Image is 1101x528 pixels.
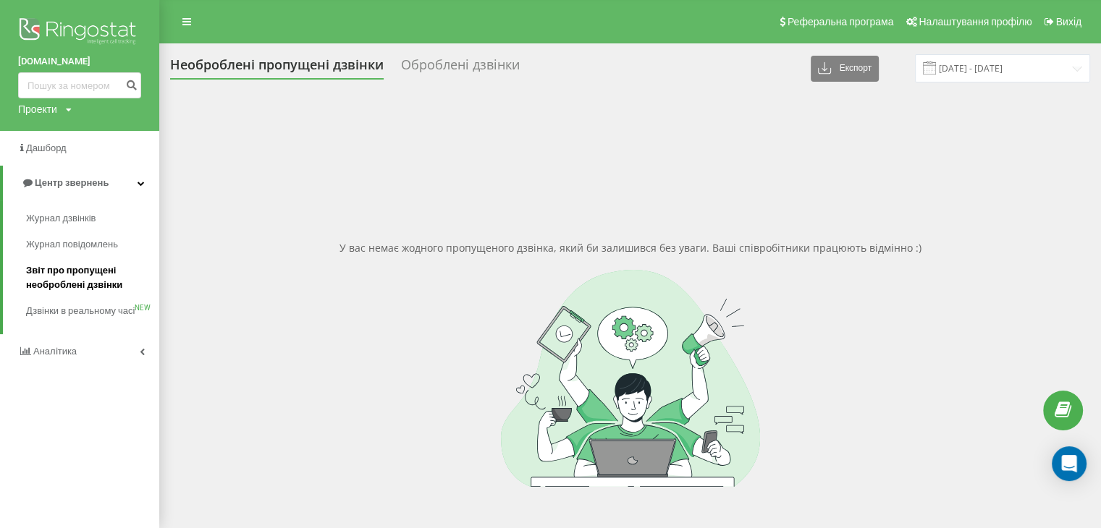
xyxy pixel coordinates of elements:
[1052,446,1087,481] div: Open Intercom Messenger
[26,231,159,257] a: Журнал повідомлень
[788,16,894,27] span: Реферальна програма
[811,56,879,82] button: Експорт
[3,166,159,200] a: Центр звернень
[26,211,96,226] span: Журнал дзвінків
[26,237,118,252] span: Журнал повідомлень
[26,263,152,292] span: Звіт про пропущені необроблені дзвінки
[26,142,67,153] span: Дашборд
[26,257,159,298] a: Звіт про пропущені необроблені дзвінки
[1056,16,1081,27] span: Вихід
[18,54,141,69] a: [DOMAIN_NAME]
[919,16,1032,27] span: Налаштування профілю
[401,57,520,80] div: Оброблені дзвінки
[18,14,141,51] img: Ringostat logo
[35,177,109,188] span: Центр звернень
[26,298,159,324] a: Дзвінки в реальному часіNEW
[26,304,135,318] span: Дзвінки в реальному часі
[170,57,384,80] div: Необроблені пропущені дзвінки
[33,346,77,357] span: Аналiтика
[26,205,159,231] a: Журнал дзвінків
[18,72,141,98] input: Пошук за номером
[18,102,57,116] div: Проекти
